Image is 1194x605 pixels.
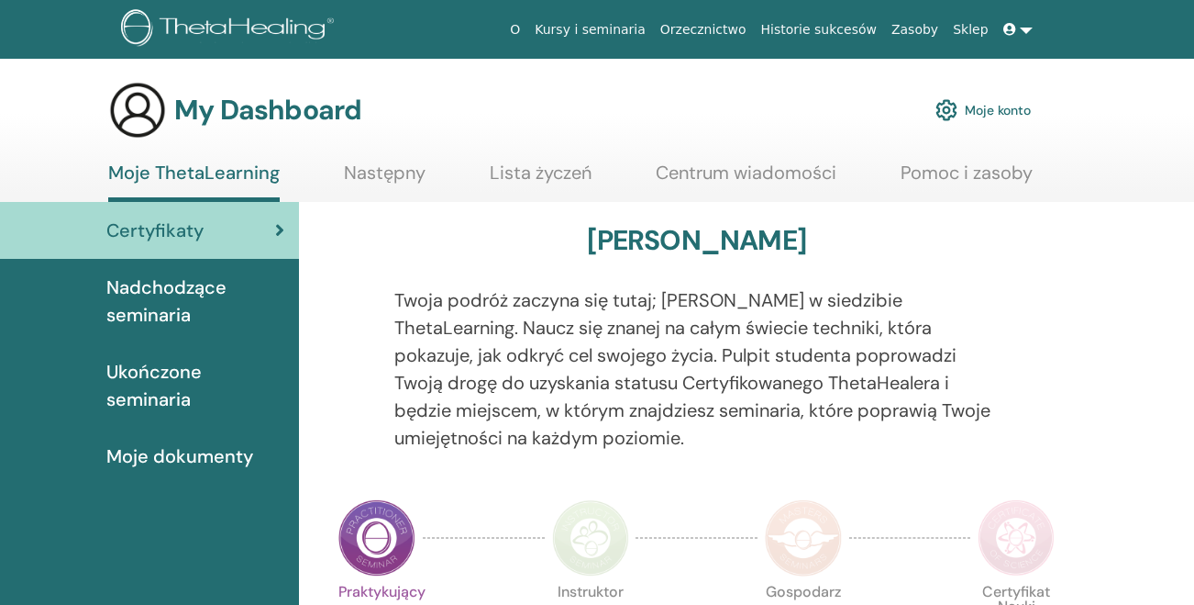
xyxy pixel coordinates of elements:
img: Master [765,499,842,577]
a: Orzecznictwo [653,13,754,47]
span: Certyfikaty [106,217,204,244]
img: Practitioner [338,499,415,577]
span: Ukończone seminaria [106,358,284,413]
img: logo.png [121,9,340,50]
a: Moje konto [935,90,1031,130]
img: generic-user-icon.jpg [108,81,167,140]
img: cog.svg [935,95,957,126]
a: Kursy i seminaria [527,13,653,47]
a: Zasoby [884,13,945,47]
p: Twoja podróż zaczyna się tutaj; [PERSON_NAME] w siedzibie ThetaLearning. Naucz się znanej na cały... [394,286,999,452]
a: Lista życzeń [490,162,591,197]
a: Pomoc i zasoby [901,162,1033,197]
h3: [PERSON_NAME] [587,224,806,257]
a: Centrum wiadomości [656,162,836,197]
a: Sklep [945,13,995,47]
a: O [503,13,527,47]
span: Moje dokumenty [106,443,253,470]
img: Certificate of Science [978,499,1055,577]
a: Moje ThetaLearning [108,162,280,202]
a: Następny [344,162,426,197]
img: Instructor [552,499,629,577]
span: Nadchodzące seminaria [106,274,284,329]
a: Historie sukcesów [754,13,884,47]
h3: My Dashboard [174,94,361,127]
